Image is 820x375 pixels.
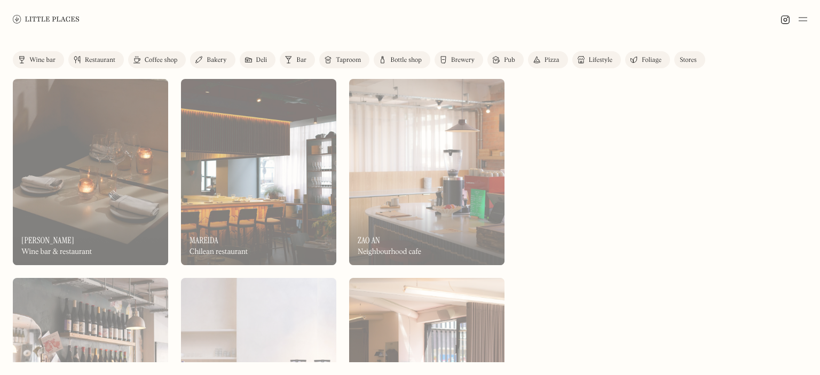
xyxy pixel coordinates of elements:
[256,57,267,63] div: Deli
[451,57,475,63] div: Brewery
[13,79,168,265] img: Luna
[349,79,504,265] a: Zao AnZao AnZao AnNeighbourhood cafe
[296,57,306,63] div: Bar
[319,51,369,68] a: Taproom
[190,248,248,257] div: Chilean restaurant
[207,57,226,63] div: Bakery
[21,248,92,257] div: Wine bar & restaurant
[128,51,186,68] a: Coffee shop
[190,51,235,68] a: Bakery
[181,79,336,265] a: MareidaMareidaMareidaChilean restaurant
[545,57,559,63] div: Pizza
[572,51,621,68] a: Lifestyle
[190,235,218,245] h3: Mareida
[625,51,670,68] a: Foliage
[181,79,336,265] img: Mareida
[390,57,422,63] div: Bottle shop
[674,51,705,68] a: Stores
[358,248,421,257] div: Neighbourhood cafe
[85,57,115,63] div: Restaurant
[349,79,504,265] img: Zao An
[240,51,276,68] a: Deli
[29,57,56,63] div: Wine bar
[145,57,177,63] div: Coffee shop
[435,51,483,68] a: Brewery
[528,51,568,68] a: Pizza
[68,51,124,68] a: Restaurant
[21,235,74,245] h3: [PERSON_NAME]
[336,57,361,63] div: Taproom
[13,51,64,68] a: Wine bar
[589,57,612,63] div: Lifestyle
[504,57,515,63] div: Pub
[487,51,524,68] a: Pub
[358,235,380,245] h3: Zao An
[680,57,697,63] div: Stores
[374,51,430,68] a: Bottle shop
[13,79,168,265] a: LunaLuna[PERSON_NAME]Wine bar & restaurant
[642,57,661,63] div: Foliage
[280,51,315,68] a: Bar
